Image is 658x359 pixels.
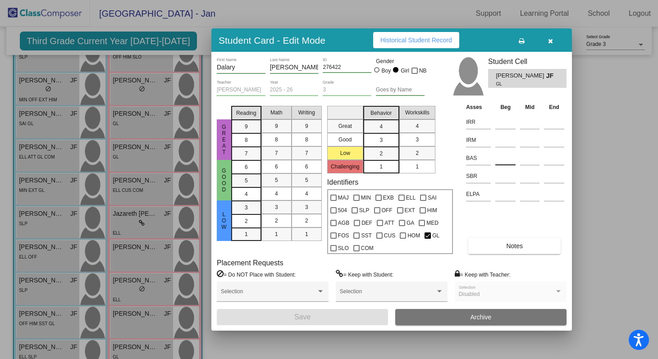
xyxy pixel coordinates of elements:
[405,205,415,216] span: EXT
[428,192,436,203] span: SAI
[426,218,439,228] span: MED
[376,57,425,65] mat-label: Gender
[379,150,383,158] span: 2
[373,32,459,48] button: Historical Student Record
[407,230,420,241] span: HOM
[275,122,278,130] span: 9
[338,230,349,241] span: FOS
[459,291,480,297] span: Disabled
[376,87,425,93] input: goes by name
[275,176,278,184] span: 5
[305,122,308,130] span: 9
[220,168,228,193] span: Good
[416,149,419,157] span: 2
[384,218,394,228] span: ATT
[245,123,248,131] span: 9
[518,102,542,112] th: Mid
[407,218,414,228] span: GA
[381,67,391,75] div: Boy
[270,109,283,117] span: Math
[416,163,419,171] span: 1
[275,149,278,157] span: 7
[298,109,315,117] span: Writing
[406,192,416,203] span: ELL
[416,136,419,144] span: 3
[305,203,308,211] span: 3
[379,136,383,144] span: 3
[305,190,308,198] span: 4
[496,81,539,87] span: GL
[305,149,308,157] span: 7
[305,136,308,144] span: 8
[427,205,437,216] span: HIM
[405,109,430,117] span: Workskills
[471,314,492,321] span: Archive
[245,230,248,238] span: 1
[361,243,374,254] span: COM
[400,67,409,75] div: Girl
[294,313,311,321] span: Save
[379,123,383,131] span: 4
[380,36,452,44] span: Historical Student Record
[466,169,491,183] input: assessment
[432,230,439,241] span: GL
[217,270,296,279] label: = Do NOT Place with Student:
[506,242,523,250] span: Notes
[245,204,248,212] span: 3
[275,136,278,144] span: 8
[542,102,567,112] th: End
[466,115,491,129] input: assessment
[275,217,278,225] span: 2
[466,187,491,201] input: assessment
[220,124,228,155] span: Great
[384,230,395,241] span: CUS
[468,238,561,254] button: Notes
[275,203,278,211] span: 3
[275,230,278,238] span: 1
[379,163,383,171] span: 1
[245,177,248,185] span: 5
[323,87,371,93] input: grade
[464,102,493,112] th: Asses
[219,35,325,46] h3: Student Card - Edit Mode
[338,205,347,216] span: 504
[236,109,256,117] span: Reading
[382,205,393,216] span: OFF
[217,259,283,267] label: Placement Requests
[419,65,427,76] span: NB
[361,230,371,241] span: SST
[245,136,248,144] span: 8
[488,57,567,66] h3: Student Cell
[359,205,370,216] span: SLP
[327,178,358,186] label: Identifiers
[338,243,349,254] span: SLO
[383,192,394,203] span: EXB
[275,190,278,198] span: 4
[270,87,319,93] input: year
[338,218,349,228] span: AGB
[466,133,491,147] input: assessment
[361,192,371,203] span: MIN
[220,211,228,230] span: Low
[305,176,308,184] span: 5
[416,122,419,130] span: 4
[466,151,491,165] input: assessment
[245,190,248,198] span: 4
[245,217,248,225] span: 2
[493,102,518,112] th: Beg
[323,64,371,71] input: Enter ID
[338,192,349,203] span: MAJ
[305,163,308,171] span: 6
[395,309,567,325] button: Archive
[370,109,392,117] span: Behavior
[245,150,248,158] span: 7
[546,71,559,81] span: JF
[305,217,308,225] span: 2
[361,218,372,228] span: DEF
[275,163,278,171] span: 6
[217,309,388,325] button: Save
[496,71,546,81] span: [PERSON_NAME]
[245,163,248,171] span: 6
[305,230,308,238] span: 1
[217,87,265,93] input: teacher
